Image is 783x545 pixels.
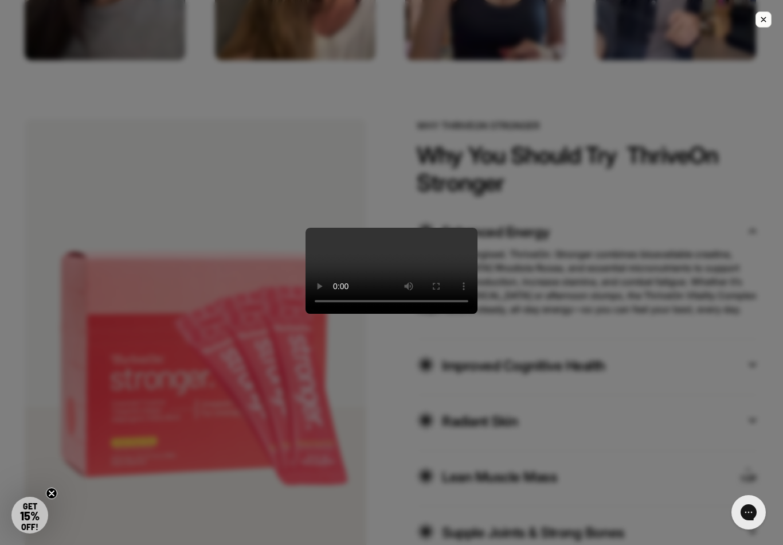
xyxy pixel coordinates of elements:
span: 15% [20,509,40,523]
button: Close teaser [46,488,57,499]
span: GET [20,501,40,522]
iframe: Gorgias live chat messenger [726,491,772,534]
div: GET15% OFF!Close teaser [11,497,48,534]
span: OFF! [21,522,38,532]
button: Close modal. [755,11,772,28]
